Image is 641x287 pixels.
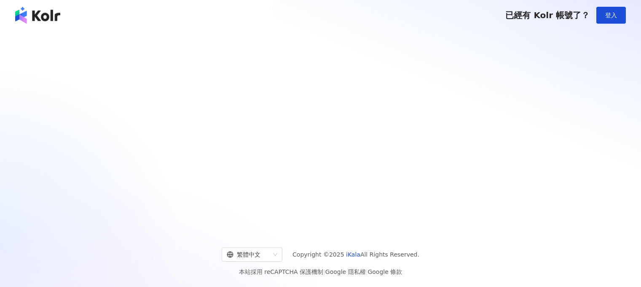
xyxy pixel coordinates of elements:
[227,248,270,261] div: 繁體中文
[505,10,590,20] span: 已經有 Kolr 帳號了？
[346,251,360,258] a: iKala
[15,7,60,24] img: logo
[367,268,402,275] a: Google 條款
[239,267,402,277] span: 本站採用 reCAPTCHA 保護機制
[292,249,419,260] span: Copyright © 2025 All Rights Reserved.
[605,12,617,19] span: 登入
[366,268,368,275] span: |
[325,268,366,275] a: Google 隱私權
[596,7,626,24] button: 登入
[323,268,325,275] span: |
